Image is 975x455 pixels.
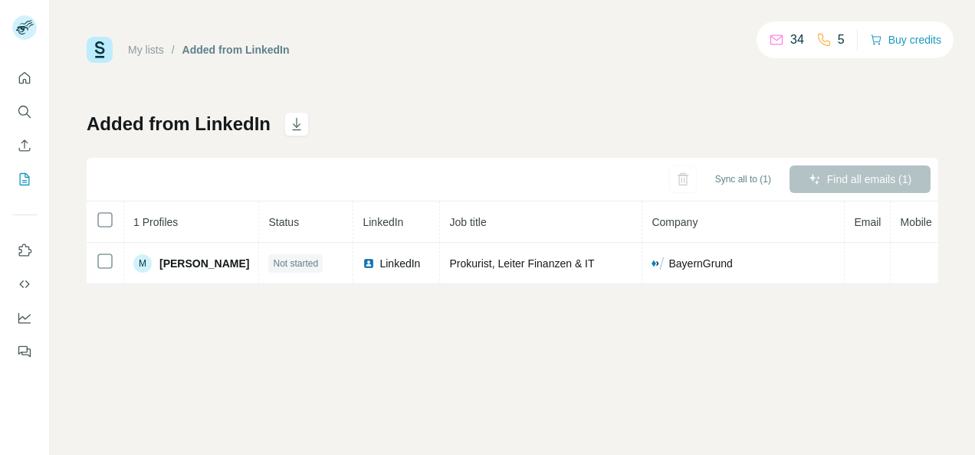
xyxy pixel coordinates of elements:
span: LinkedIn [363,216,403,228]
span: Job title [449,216,486,228]
button: Enrich CSV [12,132,37,159]
p: 34 [790,31,804,49]
span: Sync all to (1) [715,172,771,186]
button: Dashboard [12,304,37,332]
span: Prokurist, Leiter Finanzen & IT [449,257,594,270]
span: 1 Profiles [133,216,178,228]
button: Use Surfe API [12,270,37,298]
a: My lists [128,44,164,56]
button: Sync all to (1) [704,168,782,191]
span: Status [268,216,299,228]
h1: Added from LinkedIn [87,112,271,136]
button: Quick start [12,64,37,92]
button: Buy credits [870,29,941,51]
img: company-logo [652,257,664,270]
img: Surfe Logo [87,37,113,63]
button: Search [12,98,37,126]
button: My lists [12,165,37,193]
div: M [133,254,152,273]
li: / [172,42,175,57]
span: Email [854,216,881,228]
div: Added from LinkedIn [182,42,290,57]
span: Mobile [900,216,931,228]
img: LinkedIn logo [363,257,375,270]
span: LinkedIn [379,256,420,271]
span: BayernGrund [668,256,732,271]
span: [PERSON_NAME] [159,256,249,271]
span: Not started [273,257,318,270]
span: Company [652,216,698,228]
button: Use Surfe on LinkedIn [12,237,37,264]
button: Feedback [12,338,37,365]
p: 5 [838,31,845,49]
